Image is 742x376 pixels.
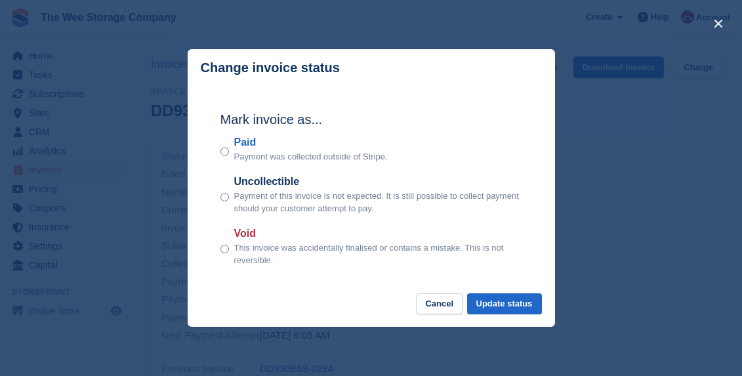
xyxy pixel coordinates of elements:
p: Payment of this invoice is not expected. It is still possible to collect payment should your cust... [234,190,522,215]
button: close [708,13,729,34]
h2: Mark invoice as... [220,110,522,129]
label: Paid [234,135,388,150]
p: Payment was collected outside of Stripe. [234,150,388,163]
p: This invoice was accidentally finalised or contains a mistake. This is not reversible. [234,241,522,267]
label: Uncollectible [234,174,522,190]
label: Void [234,226,522,241]
button: Update status [467,293,542,315]
p: Change invoice status [201,60,340,75]
button: Cancel [416,293,463,315]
